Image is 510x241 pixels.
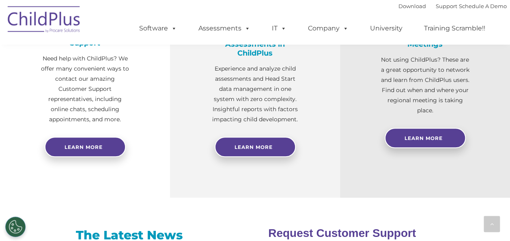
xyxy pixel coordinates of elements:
[113,87,147,93] span: Phone number
[264,20,295,37] a: IT
[381,55,469,116] p: Not using ChildPlus? These are a great opportunity to network and learn from ChildPlus users. Fin...
[398,3,426,9] a: Download
[4,0,85,41] img: ChildPlus by Procare Solutions
[235,144,273,150] span: Learn More
[459,3,507,9] a: Schedule A Demo
[398,3,507,9] font: |
[300,20,357,37] a: Company
[113,54,138,60] span: Last name
[405,135,443,141] span: Learn More
[41,54,129,125] p: Need help with ChildPlus? We offer many convenient ways to contact our amazing Customer Support r...
[362,20,411,37] a: University
[5,217,26,237] button: Cookies Settings
[45,137,126,157] a: Learn more
[131,20,185,37] a: Software
[436,3,457,9] a: Support
[416,20,493,37] a: Training Scramble!!
[215,137,296,157] a: Learn More
[65,144,103,150] span: Learn more
[385,128,466,148] a: Learn More
[211,64,299,125] p: Experience and analyze child assessments and Head Start data management in one system with zero c...
[190,20,258,37] a: Assessments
